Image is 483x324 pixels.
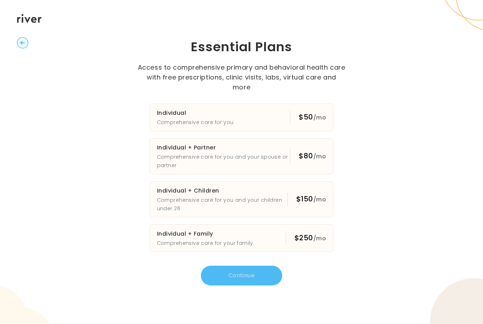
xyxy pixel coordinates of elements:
[157,143,290,153] h3: Individual + Partner
[313,195,326,204] span: /mo
[299,151,326,161] div: $80
[157,229,253,239] h3: Individual + Family
[157,196,287,213] p: Comprehensive care for you and your children under 26
[313,113,326,122] span: /mo
[150,138,334,174] button: Individual + PartnerComprehensive care for you and your spouse or partner$80/mo
[157,108,234,118] h3: Individual
[299,112,326,123] div: $50
[313,152,326,160] span: /mo
[157,153,290,170] p: Comprehensive care for you and your spouse or partner
[150,224,334,252] button: Individual + FamilyComprehensive care for your family$250/mo
[296,194,326,205] div: $150
[127,39,357,55] h1: Essential Plans
[201,266,282,285] button: Continue
[157,239,253,247] p: Comprehensive care for your family
[157,186,287,196] h3: Individual + Children
[137,63,346,92] p: Access to comprehensive primary and behavioral health care with free prescriptions, clinic visits...
[150,104,334,131] button: IndividualComprehensive care for you$50/mo
[313,234,326,242] span: /mo
[150,181,334,217] button: Individual + ChildrenComprehensive care for you and your children under 26$150/mo
[157,118,234,126] p: Comprehensive care for you
[295,233,326,243] div: $250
